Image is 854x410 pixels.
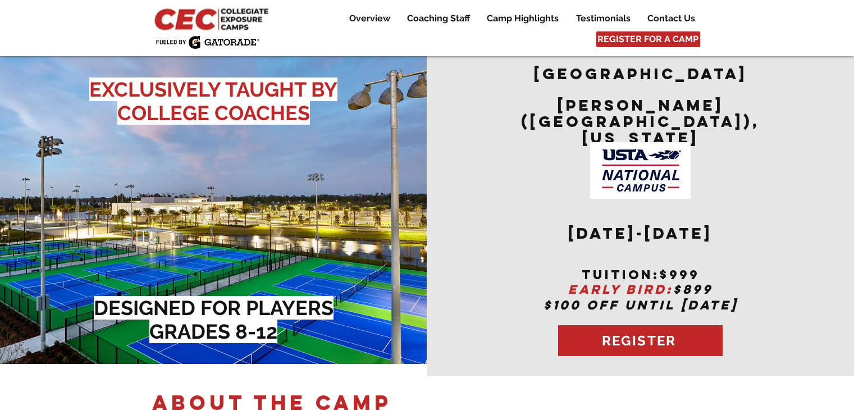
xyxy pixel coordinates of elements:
span: [DATE]-[DATE] [568,224,713,243]
a: Contact Us [639,12,703,25]
img: Fueled by Gatorade.png [156,35,259,49]
span: [GEOGRAPHIC_DATA] [534,64,747,83]
img: CEC Logo Primary_edited.jpg [152,6,273,31]
span: ([GEOGRAPHIC_DATA]), [US_STATE] [521,112,760,147]
span: EXCLUSIVELY TAUGHT BY COLLEGE COACHES [89,78,337,125]
a: Coaching Staff [399,12,478,25]
span: $100 OFF UNTIL [DATE] [544,297,738,313]
a: REGISTER FOR A CAMP [596,31,700,47]
nav: Site [332,12,703,25]
a: Camp Highlights [478,12,567,25]
img: USTA Campus image_edited.jpg [590,142,691,199]
a: Testimonials [568,12,638,25]
span: GRADES 8-12 [149,320,277,343]
p: Coaching Staff [401,12,476,25]
span: $899 [673,281,713,297]
span: [PERSON_NAME] [558,95,724,115]
p: Camp Highlights [481,12,564,25]
p: Overview [344,12,396,25]
span: EARLY BIRD: [568,281,673,297]
span: REGISTER [602,332,677,349]
a: REGISTER [558,325,723,356]
span: REGISTER FOR A CAMP [597,33,698,45]
span: DESIGNED FOR PLAYERS [94,296,334,320]
p: Contact Us [642,12,701,25]
a: Overview [341,12,398,25]
p: Testimonials [570,12,636,25]
span: tuition:$999 [582,267,700,283]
